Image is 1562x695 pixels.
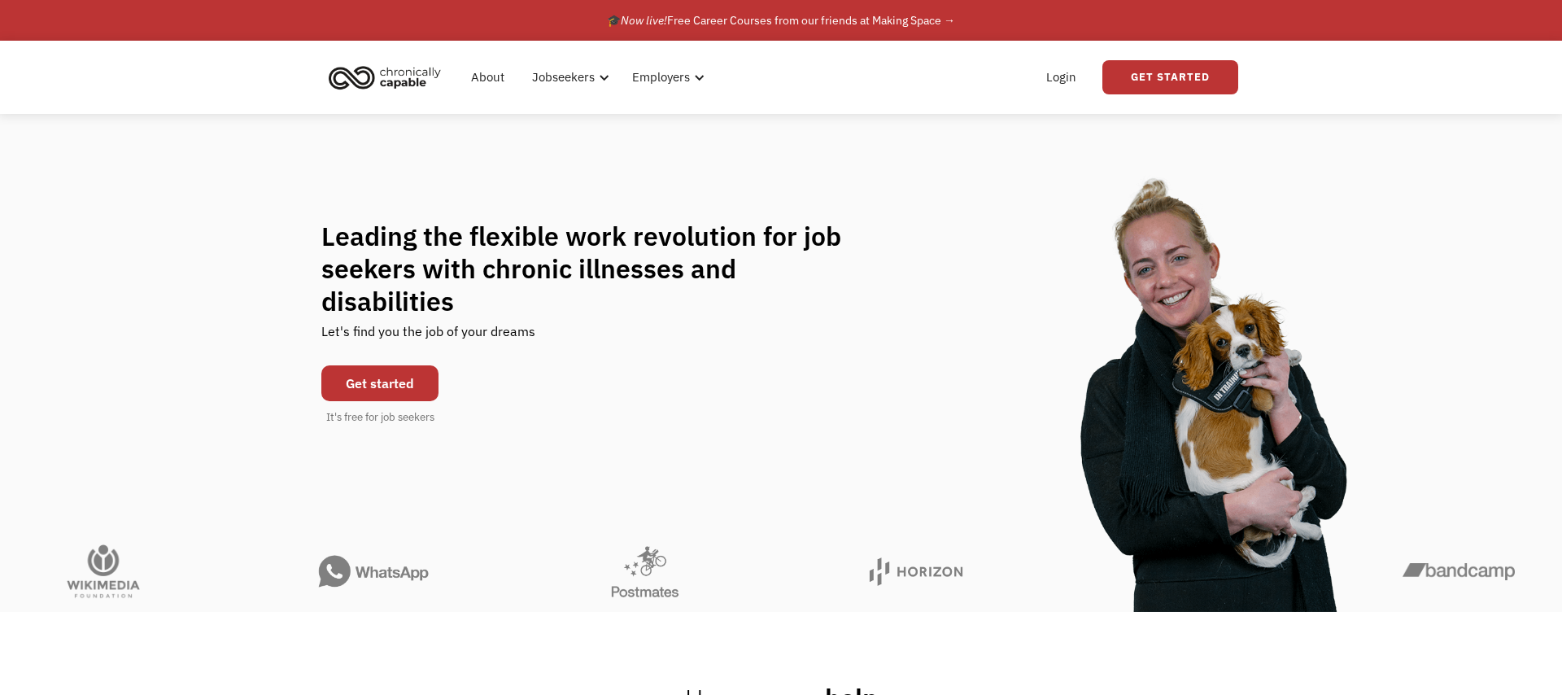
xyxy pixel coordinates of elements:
div: Jobseekers [532,68,595,87]
a: Get started [321,365,438,401]
em: Now live! [621,13,667,28]
h1: Leading the flexible work revolution for job seekers with chronic illnesses and disabilities [321,220,873,317]
a: home [324,59,453,95]
div: It's free for job seekers [326,409,434,426]
a: About [461,51,514,103]
div: Jobseekers [522,51,614,103]
a: Login [1036,51,1086,103]
div: Let's find you the job of your dreams [321,317,535,357]
div: Employers [632,68,690,87]
a: Get Started [1102,60,1238,94]
div: 🎓 Free Career Courses from our friends at Making Space → [607,11,955,30]
img: Chronically Capable logo [324,59,446,95]
div: Employers [622,51,709,103]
